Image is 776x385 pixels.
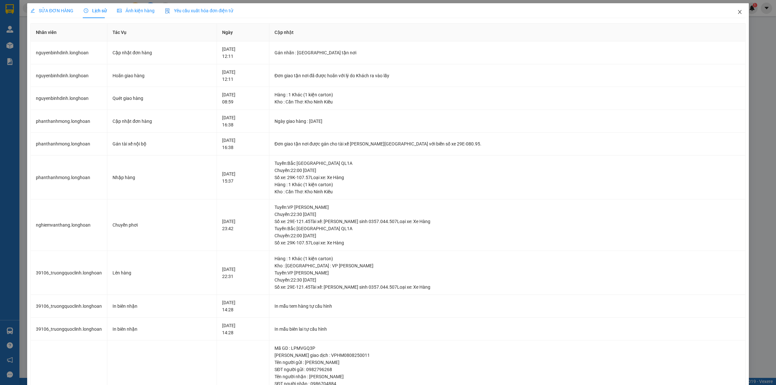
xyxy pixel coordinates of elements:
[222,46,264,60] div: [DATE] 12:11
[217,24,269,41] th: Ngày
[275,373,740,380] div: Tên người nhận : [PERSON_NAME]
[31,87,107,110] td: nguyenbinhdinh.longhoan
[275,118,740,125] div: Ngày giao hàng : [DATE]
[269,24,746,41] th: Cập nhật
[113,303,211,310] div: In biên nhận
[31,199,107,251] td: nghiemvanthang.longhoan
[222,266,264,280] div: [DATE] 22:31
[275,303,740,310] div: In mẫu tem hàng tự cấu hình
[84,8,107,13] span: Lịch sử
[222,170,264,185] div: [DATE] 15:37
[113,95,211,102] div: Quét giao hàng
[275,366,740,373] div: SĐT người gửi : 0982796268
[113,72,211,79] div: Hoãn giao hàng
[30,8,35,13] span: edit
[84,8,88,13] span: clock-circle
[31,295,107,318] td: 39106_truongquoclinh.longhoan
[117,8,122,13] span: picture
[275,352,740,359] div: [PERSON_NAME] giao dịch : VPHM0808250011
[31,24,107,41] th: Nhân viên
[275,160,740,181] div: Tuyến : Bắc [GEOGRAPHIC_DATA] QL1A Chuyến: 22:00 [DATE] Số xe: 29K-107.57 Loại xe: Xe Hàng
[113,118,211,125] div: Cập nhật đơn hàng
[113,49,211,56] div: Cập nhật đơn hàng
[275,326,740,333] div: In mẫu biên lai tự cấu hình
[113,140,211,147] div: Gán tài xế nội bộ
[275,255,740,262] div: Hàng : 1 Khác (1 kiện carton)
[107,24,217,41] th: Tác Vụ
[275,91,740,98] div: Hàng : 1 Khác (1 kiện carton)
[113,269,211,276] div: Lên hàng
[731,3,749,21] button: Close
[165,8,170,14] img: icon
[31,155,107,200] td: phanthanhmong.longhoan
[31,64,107,87] td: nguyenbinhdinh.longhoan
[31,133,107,155] td: phanthanhmong.longhoan
[275,188,740,195] div: Kho : Cần Thơ: Kho Ninh Kiều
[275,262,740,269] div: Kho : [GEOGRAPHIC_DATA] : VP [PERSON_NAME]
[113,174,211,181] div: Nhập hàng
[275,345,740,352] div: Mã GD : LPMVGQ3P
[222,218,264,232] div: [DATE] 23:42
[31,251,107,295] td: 39106_truongquoclinh.longhoan
[275,98,740,105] div: Kho : Cần Thơ: Kho Ninh Kiều
[275,72,740,79] div: Đơn giao tận nơi đã được hoãn với lý do Khách ra vào lấy
[275,225,740,246] div: Tuyến : Bắc [GEOGRAPHIC_DATA] QL1A Chuyến: 22:00 [DATE] Số xe: 29K-107.57 Loại xe: Xe Hàng
[275,181,740,188] div: Hàng : 1 Khác (1 kiện carton)
[275,140,740,147] div: Đơn giao tận nơi được gán cho tài xế [PERSON_NAME][GEOGRAPHIC_DATA] với biển số xe 29E-080.95.
[222,69,264,83] div: [DATE] 12:11
[275,49,740,56] div: Gán nhãn : [GEOGRAPHIC_DATA] tận nơi
[222,299,264,313] div: [DATE] 14:28
[737,9,742,15] span: close
[117,8,155,13] span: Ảnh kiện hàng
[165,8,233,13] span: Yêu cầu xuất hóa đơn điện tử
[222,114,264,128] div: [DATE] 16:38
[275,204,740,225] div: Tuyến : VP [PERSON_NAME] Chuyến: 22:30 [DATE] Số xe: 29E-121.45 Tài xế: [PERSON_NAME] sinh 0357.0...
[31,110,107,133] td: phanthanhmong.longhoan
[222,91,264,105] div: [DATE] 08:59
[113,326,211,333] div: In biên nhận
[31,318,107,341] td: 39106_truongquoclinh.longhoan
[113,221,211,229] div: Chuyển phơi
[31,41,107,64] td: nguyenbinhdinh.longhoan
[222,137,264,151] div: [DATE] 16:38
[30,8,73,13] span: SỬA ĐƠN HÀNG
[222,322,264,336] div: [DATE] 14:28
[275,359,740,366] div: Tên người gửi : [PERSON_NAME]
[275,269,740,291] div: Tuyến : VP [PERSON_NAME] Chuyến: 22:30 [DATE] Số xe: 29E-121.45 Tài xế: [PERSON_NAME] sinh 0357.0...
